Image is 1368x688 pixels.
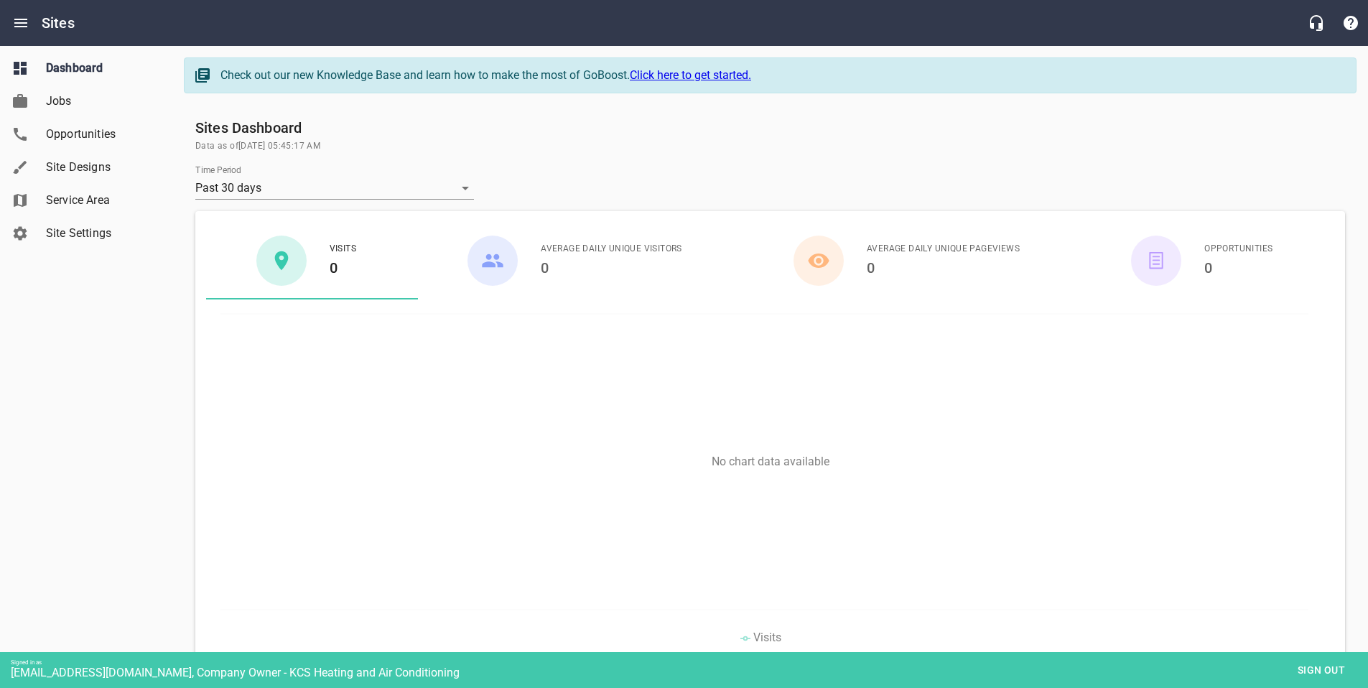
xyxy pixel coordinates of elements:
span: Opportunities [46,126,155,143]
span: Site Settings [46,225,155,242]
span: Site Designs [46,159,155,176]
button: Live Chat [1299,6,1334,40]
span: Average Daily Unique Pageviews [867,242,1020,256]
span: Jobs [46,93,155,110]
span: Visits [753,631,781,644]
span: Data as of [DATE] 05:45:17 AM [195,139,1345,154]
span: Opportunities [1204,242,1272,256]
span: Visits [330,242,356,256]
h6: 0 [541,256,682,279]
h6: 0 [330,256,356,279]
span: Dashboard [46,60,155,77]
h6: 0 [1204,256,1272,279]
h6: Sites Dashboard [195,116,1345,139]
button: Sign out [1285,657,1357,684]
a: Click here to get started. [630,68,751,82]
span: Average Daily Unique Visitors [541,242,682,256]
div: Check out our new Knowledge Base and learn how to make the most of GoBoost. [220,67,1341,84]
button: Support Portal [1334,6,1368,40]
button: Open drawer [4,6,38,40]
div: Signed in as [11,659,1368,666]
span: Service Area [46,192,155,209]
div: Past 30 days [195,177,474,200]
h6: 0 [867,256,1020,279]
div: [EMAIL_ADDRESS][DOMAIN_NAME], Company Owner - KCS Heating and Air Conditioning [11,666,1368,679]
label: Time Period [195,166,241,175]
span: Sign out [1291,661,1351,679]
p: No chart data available [206,455,1334,468]
h6: Sites [42,11,75,34]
